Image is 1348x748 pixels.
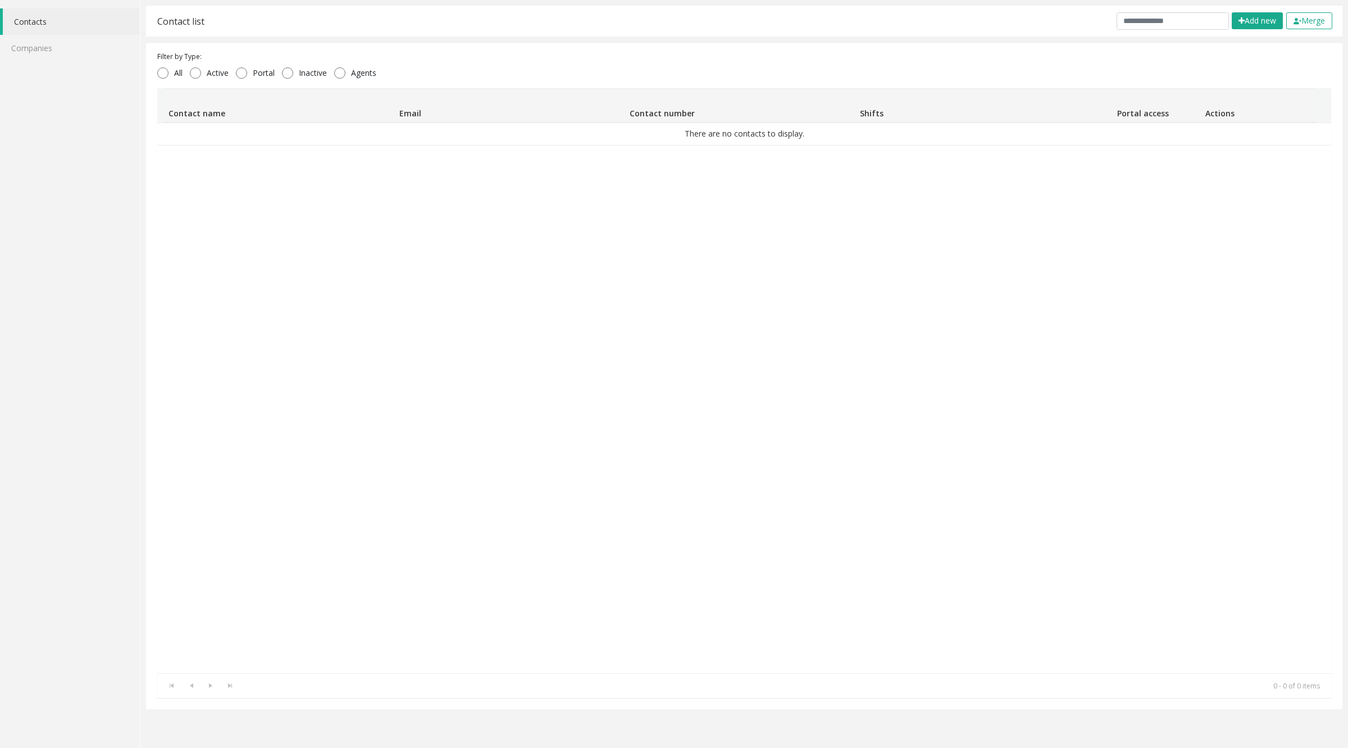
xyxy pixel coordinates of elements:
[282,67,293,79] input: Inactive
[168,67,188,79] span: All
[247,67,280,79] span: Portal
[190,67,201,79] input: Active
[3,8,140,35] a: Contacts
[1232,12,1283,29] button: Add new
[157,67,168,79] input: All
[157,123,1331,144] td: There are no contacts to display.
[625,89,855,123] th: Contact number
[157,52,382,62] div: Filter by Type:
[1286,12,1332,29] button: Merge
[1294,18,1301,25] img: check
[157,14,204,29] div: Contact list
[855,89,1086,123] th: Shifts
[201,67,234,79] span: Active
[334,67,345,79] input: Agents
[157,88,1331,673] div: Data table
[1086,89,1201,123] th: Portal access
[247,681,1320,691] kendo-pager-info: 0 - 0 of 0 items
[345,67,382,79] span: Agents
[394,89,625,123] th: Email
[1201,89,1316,123] th: Actions
[164,89,394,123] th: Contact name
[293,67,333,79] span: Inactive
[236,67,247,79] input: Portal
